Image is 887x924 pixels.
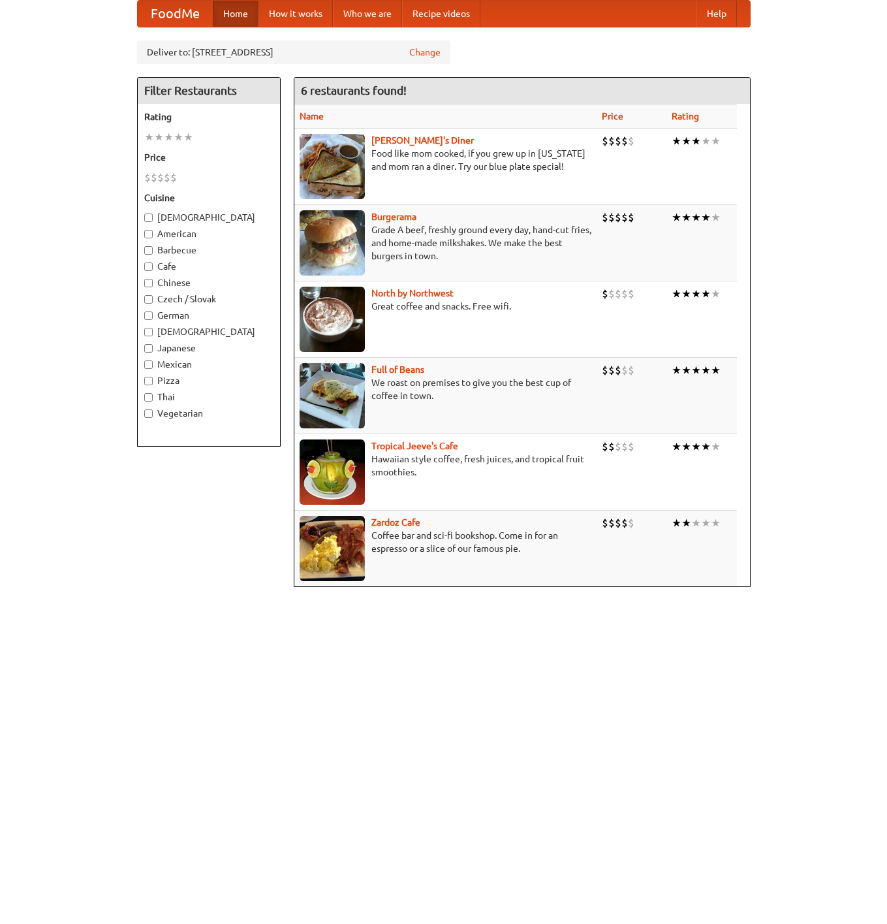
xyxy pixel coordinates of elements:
[602,363,608,377] li: $
[701,134,711,148] li: ★
[137,40,450,64] div: Deliver to: [STREET_ADDRESS]
[672,111,699,121] a: Rating
[628,134,634,148] li: $
[672,516,681,530] li: ★
[602,439,608,454] li: $
[144,377,153,385] input: Pizza
[333,1,402,27] a: Who we are
[672,363,681,377] li: ★
[371,135,474,146] b: [PERSON_NAME]'s Diner
[711,439,721,454] li: ★
[681,287,691,301] li: ★
[691,210,701,225] li: ★
[608,363,615,377] li: $
[621,134,628,148] li: $
[701,210,711,225] li: ★
[711,516,721,530] li: ★
[691,287,701,301] li: ★
[621,210,628,225] li: $
[371,364,424,375] b: Full of Beans
[628,516,634,530] li: $
[371,288,454,298] a: North by Northwest
[608,516,615,530] li: $
[144,374,273,387] label: Pizza
[615,287,621,301] li: $
[681,210,691,225] li: ★
[170,170,177,185] li: $
[144,325,273,338] label: [DEMOGRAPHIC_DATA]
[615,134,621,148] li: $
[301,84,407,97] ng-pluralize: 6 restaurants found!
[164,130,174,144] li: ★
[628,287,634,301] li: $
[615,439,621,454] li: $
[300,439,365,505] img: jeeves.jpg
[628,363,634,377] li: $
[151,170,157,185] li: $
[300,210,365,276] img: burgerama.jpg
[144,390,273,404] label: Thai
[144,360,153,369] input: Mexican
[300,147,591,173] p: Food like mom cooked, if you grew up in [US_STATE] and mom ran a diner. Try our blue plate special!
[144,407,273,420] label: Vegetarian
[183,130,193,144] li: ★
[144,344,153,353] input: Japanese
[371,441,458,451] a: Tropical Jeeve's Cafe
[402,1,480,27] a: Recipe videos
[138,1,213,27] a: FoodMe
[144,295,153,304] input: Czech / Slovak
[144,246,153,255] input: Barbecue
[144,130,154,144] li: ★
[300,363,365,428] img: beans.jpg
[144,279,153,287] input: Chinese
[300,287,365,352] img: north.jpg
[608,134,615,148] li: $
[621,516,628,530] li: $
[144,214,153,222] input: [DEMOGRAPHIC_DATA]
[672,439,681,454] li: ★
[144,260,273,273] label: Cafe
[608,287,615,301] li: $
[602,287,608,301] li: $
[138,78,280,104] h4: Filter Restaurants
[628,210,634,225] li: $
[691,516,701,530] li: ★
[711,210,721,225] li: ★
[144,393,153,402] input: Thai
[711,363,721,377] li: ★
[164,170,170,185] li: $
[157,170,164,185] li: $
[258,1,333,27] a: How it works
[144,342,273,355] label: Japanese
[144,309,273,322] label: German
[300,223,591,263] p: Grade A beef, freshly ground every day, hand-cut fries, and home-made milkshakes. We make the bes...
[300,134,365,199] img: sallys.jpg
[144,211,273,224] label: [DEMOGRAPHIC_DATA]
[144,151,273,164] h5: Price
[711,287,721,301] li: ★
[409,46,441,59] a: Change
[144,230,153,238] input: American
[691,134,701,148] li: ★
[681,134,691,148] li: ★
[711,134,721,148] li: ★
[144,358,273,371] label: Mexican
[144,110,273,123] h5: Rating
[621,439,628,454] li: $
[144,263,153,271] input: Cafe
[621,363,628,377] li: $
[696,1,737,27] a: Help
[681,439,691,454] li: ★
[144,328,153,336] input: [DEMOGRAPHIC_DATA]
[691,439,701,454] li: ★
[615,210,621,225] li: $
[144,276,273,289] label: Chinese
[672,134,681,148] li: ★
[154,130,164,144] li: ★
[144,170,151,185] li: $
[144,409,153,418] input: Vegetarian
[300,111,324,121] a: Name
[144,293,273,306] label: Czech / Slovak
[213,1,258,27] a: Home
[144,311,153,320] input: German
